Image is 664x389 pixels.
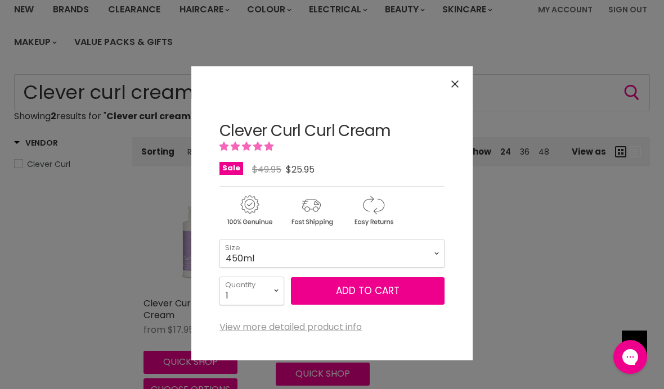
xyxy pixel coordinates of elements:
span: Sale [219,162,243,175]
span: $49.95 [252,163,281,176]
span: $25.95 [286,163,315,176]
iframe: Gorgias live chat messenger [608,336,653,378]
span: Add to cart [336,284,400,297]
button: Close [443,72,467,96]
button: Add to cart [291,277,445,305]
span: 5.00 stars [219,140,276,153]
img: shipping.gif [281,193,341,228]
select: Quantity [219,277,284,305]
a: Clever Curl Curl Cream [219,120,391,142]
a: View more detailed product info [219,322,362,332]
img: genuine.gif [219,193,279,228]
img: returns.gif [343,193,403,228]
